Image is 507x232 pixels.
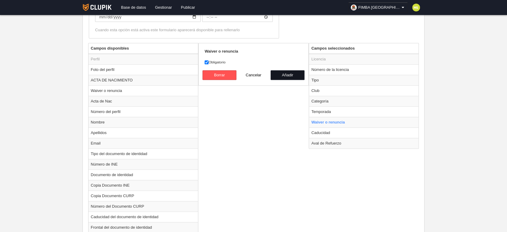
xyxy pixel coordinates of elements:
[358,5,400,11] span: FIMBA [GEOGRAPHIC_DATA]
[88,169,198,180] td: Documento de identidad
[88,106,198,117] td: Número del perfil
[88,127,198,138] td: Apellidos
[309,64,419,75] td: Número de la licencia
[88,75,198,85] td: ACTA DE NACIMIENTO
[88,43,198,54] th: Campos disponibles
[88,191,198,201] td: Copia Documento CURP
[309,127,419,138] td: Caducidad
[309,138,419,148] td: Aval de Refuerzo
[309,54,419,65] td: Licencia
[205,49,238,53] strong: Waiver o renuncia
[88,54,198,65] td: Perfil
[88,64,198,75] td: Foto del perfil
[88,180,198,191] td: Copia Documento INE
[88,138,198,148] td: Email
[88,159,198,169] td: Número de INE
[205,60,208,64] input: Obligatorio
[309,117,419,127] td: Waiver o renuncia
[88,96,198,106] td: Acta de Nac
[348,2,408,13] a: FIMBA [GEOGRAPHIC_DATA]
[88,212,198,222] td: Caducidad del documento de identidad
[309,106,419,117] td: Temporada
[351,5,357,11] img: OaEej4y1NQ6z.30x30.jpg
[95,12,201,22] input: Fecha de fin
[88,85,198,96] td: Waiver o renuncia
[95,27,273,33] div: Cuando esta opción está activa este formulario aparecerá disponible para rellenarlo
[205,60,302,65] label: Obligatorio
[202,12,273,22] input: Fecha de fin
[309,43,419,54] th: Campos seleccionados
[309,96,419,106] td: Categoría
[271,70,305,80] button: Añadir
[236,70,271,80] button: Cancelar
[202,70,237,80] button: Borrar
[309,75,419,85] td: Tipo
[83,4,112,11] img: Clupik
[88,117,198,127] td: Nombre
[88,201,198,212] td: Número del Documento CURP
[88,148,198,159] td: Tipo del documento de identidad
[412,4,420,11] img: c2l6ZT0zMHgzMCZmcz05JnRleHQ9TVMmYmc9Y2RkYzM5.png
[309,85,419,96] td: Club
